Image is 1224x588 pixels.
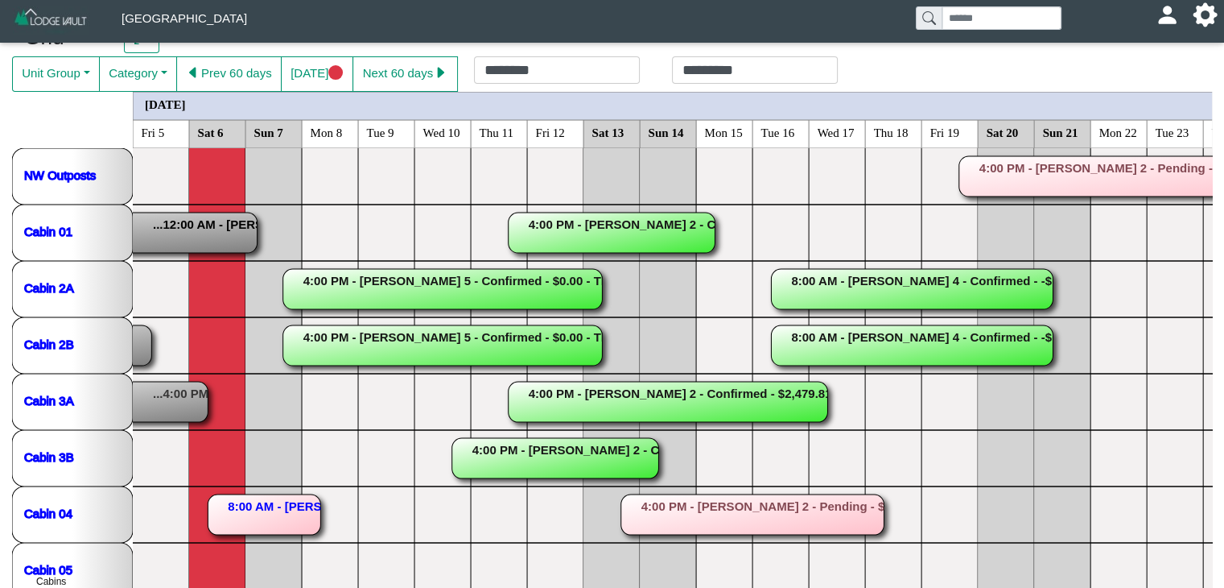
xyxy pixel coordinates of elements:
[24,449,74,463] a: Cabin 3B
[198,126,225,139] text: Sat 6
[99,56,177,92] button: Category
[649,126,684,139] text: Sun 14
[254,126,284,139] text: Sun 7
[705,126,743,139] text: Mon 15
[145,97,186,110] text: [DATE]
[24,337,74,350] a: Cabin 2B
[176,56,282,92] button: caret left fillPrev 60 days
[311,126,343,139] text: Mon 8
[1099,126,1137,139] text: Mon 22
[12,56,100,92] button: Unit Group
[281,56,353,92] button: [DATE]circle fill
[536,126,565,139] text: Fri 12
[1156,126,1189,139] text: Tue 23
[24,280,74,294] a: Cabin 2A
[987,126,1019,139] text: Sat 20
[1199,9,1211,21] svg: gear fill
[186,65,201,81] svg: caret left fill
[24,168,96,181] a: NW Outposts
[922,11,935,24] svg: search
[328,65,344,81] svg: circle fill
[1161,9,1173,21] svg: person fill
[36,576,66,587] text: Cabins
[24,393,74,407] a: Cabin 3A
[142,126,165,139] text: Fri 5
[874,126,909,139] text: Thu 18
[761,126,795,139] text: Tue 16
[367,126,394,139] text: Tue 9
[672,56,838,84] input: Check out
[1043,126,1078,139] text: Sun 21
[423,126,460,139] text: Wed 10
[24,562,72,576] a: Cabin 05
[352,56,458,92] button: Next 60 dayscaret right fill
[480,126,513,139] text: Thu 11
[13,6,89,35] img: Z
[24,224,72,238] a: Cabin 01
[930,126,959,139] text: Fri 19
[818,126,855,139] text: Wed 17
[592,126,624,139] text: Sat 13
[474,56,640,84] input: Check in
[24,506,72,520] a: Cabin 04
[433,65,448,81] svg: caret right fill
